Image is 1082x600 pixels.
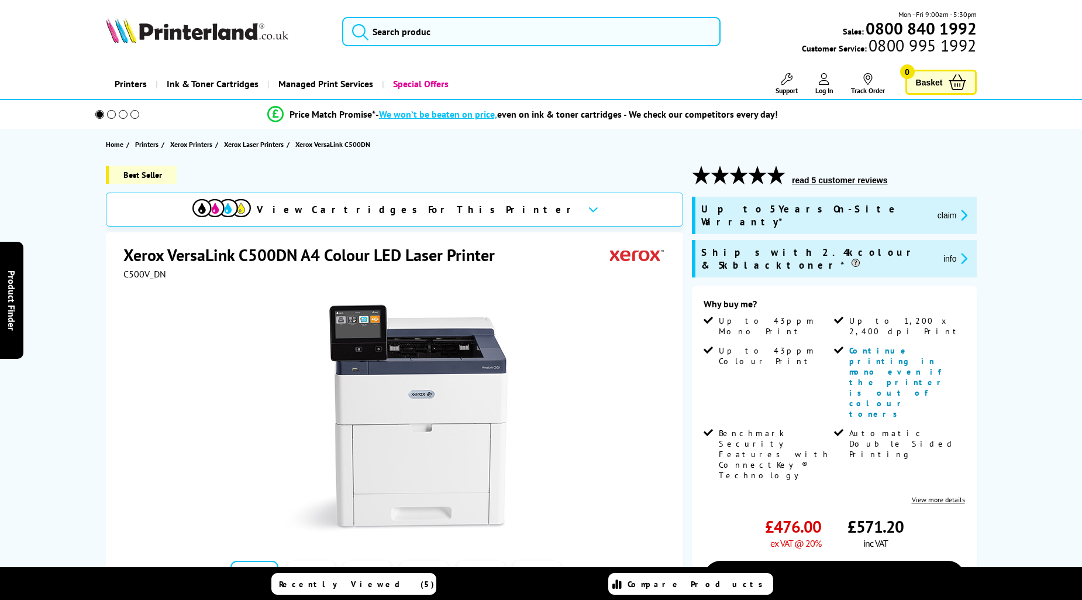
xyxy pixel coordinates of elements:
[271,573,436,595] a: Recently Viewed (5)
[106,138,123,150] span: Home
[375,108,778,120] div: - even on ink & toner cartridges - We check our competitors every day!
[851,73,885,95] a: Track Order
[224,138,287,150] a: Xerox Laser Printers
[295,138,370,150] span: Xerox VersaLink C500DN
[802,40,976,54] span: Customer Service:
[849,316,962,337] span: Up to 1,200 x 2,400 dpi Print
[843,26,864,37] span: Sales:
[267,69,382,99] a: Managed Print Services
[916,74,943,90] span: Basket
[912,495,965,504] a: View more details
[170,138,212,150] span: Xerox Printers
[719,428,832,481] span: Benchmark Security Features with ConnectKey® Technology
[382,69,457,99] a: Special Offers
[788,175,891,186] button: read 5 customer reviews
[106,69,156,99] a: Printers
[192,199,251,217] img: View Cartridges
[106,18,288,43] img: Printerland Logo
[123,268,166,280] span: C500V_DN
[170,138,215,150] a: Xerox Printers
[849,345,947,419] span: Continue printing in mono even if the printer is out of colour toners
[295,138,373,150] a: Xerox VersaLink C500DN
[342,17,721,46] input: Search produc
[257,203,578,216] span: View Cartridges For This Printer
[135,138,161,150] a: Printers
[815,86,833,95] span: Log In
[224,138,284,150] span: Xerox Laser Printers
[79,104,966,125] li: modal_Promise
[776,86,798,95] span: Support
[106,138,126,150] a: Home
[281,303,511,533] img: Xerox VersaLink C500DN
[864,23,977,34] a: 0800 840 1992
[815,73,833,95] a: Log In
[849,428,962,460] span: Automatic Double Sided Printing
[135,138,158,150] span: Printers
[123,244,506,266] h1: Xerox VersaLink C500DN A4 Colour LED Laser Printer
[704,561,964,595] a: Add to Basket
[701,203,928,228] span: Up to 5 Years On-Site Warranty*
[765,516,821,537] span: £476.00
[900,64,915,79] span: 0
[719,316,832,337] span: Up to 43ppm Mono Print
[608,573,773,595] a: Compare Products
[770,537,821,549] span: ex VAT @ 20%
[628,579,769,589] span: Compare Products
[866,18,977,39] b: 0800 840 1992
[167,69,259,99] span: Ink & Toner Cartridges
[867,40,976,51] span: 0800 995 1992
[156,69,267,99] a: Ink & Toner Cartridges
[940,252,971,265] button: promo-description
[701,246,934,272] span: Ships with 2.4k colour & 5k black toner*
[847,516,904,537] span: £571.20
[898,9,977,20] span: Mon - Fri 9:00am - 5:30pm
[776,73,798,95] a: Support
[610,244,664,266] img: Xerox
[290,108,375,120] span: Price Match Promise*
[704,298,964,316] div: Why buy me?
[905,70,977,95] a: Basket 0
[6,270,18,330] span: Product Finder
[106,166,177,184] span: Best Seller
[279,579,435,589] span: Recently Viewed (5)
[934,208,971,222] button: promo-description
[863,537,888,549] span: inc VAT
[719,345,832,366] span: Up to 43ppm Colour Print
[106,18,328,46] a: Printerland Logo
[379,108,497,120] span: We won’t be beaten on price,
